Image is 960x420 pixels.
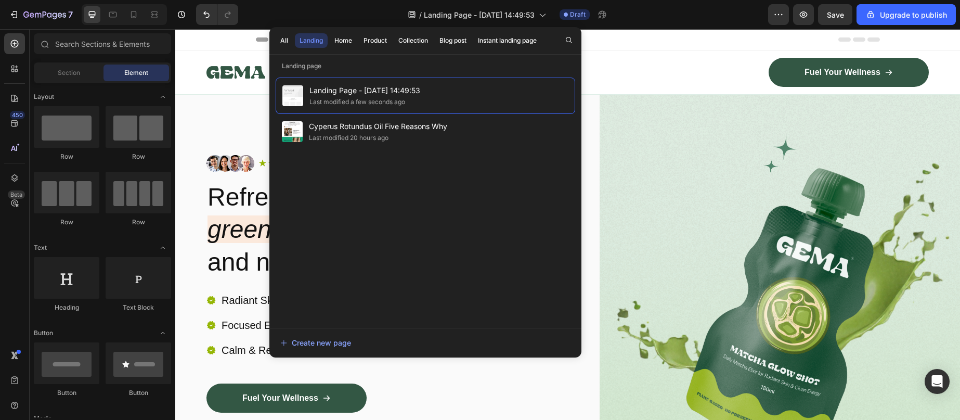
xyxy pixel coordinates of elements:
p: Focused Energy: Smooth focus from matcha & [PERSON_NAME] [46,289,351,303]
button: Upgrade to publish [857,4,956,25]
span: Cyperus Rotundus Oil Five Reasons Why [309,120,447,133]
input: Search Sections & Elements [34,33,171,54]
button: Product [359,33,392,48]
div: Row [106,152,171,161]
div: Open Intercom Messenger [925,369,950,394]
div: Product [364,36,387,45]
button: Instant landing page [473,33,541,48]
div: Instant landing page [478,36,537,45]
p: 7 [68,8,73,21]
span: Section [58,68,80,78]
i: green matcha goodness [32,186,300,214]
p: Calm & Revive: Cucumber & aloe to refresh skin [46,314,351,328]
span: Button [34,328,53,338]
a: Fuel Your Wellness [31,354,191,384]
span: Layout [34,92,54,101]
div: 450 [10,111,25,119]
div: Beta [8,190,25,199]
div: Collection [398,36,428,45]
div: Button [106,388,171,398]
button: Blog post [435,33,471,48]
iframe: Design area [175,29,960,420]
div: Upgrade to publish [865,9,947,20]
div: Heading [34,303,99,312]
span: Draft [570,10,586,19]
div: Text Block [106,303,171,312]
span: / [419,9,422,20]
button: All [276,33,293,48]
button: Home [330,33,357,48]
span: Save [827,10,844,19]
span: Toggle open [154,239,171,256]
p: Fuel Your Wellness [629,38,705,49]
p: Landing page [269,61,581,71]
button: Landing [295,33,328,48]
div: Blog post [439,36,466,45]
div: Landing [300,36,323,45]
span: Text [34,243,47,252]
div: Undo/Redo [196,4,238,25]
div: Row [34,218,99,227]
button: 7 [4,4,77,25]
div: Create new page [280,337,351,348]
span: Landing Page - [DATE] 14:49:53 [424,9,535,20]
div: Last modified 20 hours ago [309,133,388,143]
div: Last modified a few seconds ago [309,97,405,107]
span: Element [124,68,148,78]
div: All [280,36,288,45]
span: Toggle open [154,88,171,105]
img: gempages_432750572815254551-354b0b53-b64f-4e13-8666-ba9611805631.png [31,126,79,143]
p: 1500+ Happy Customers [132,129,224,139]
div: Button [34,388,99,398]
div: Row [34,152,99,161]
div: Home [334,36,352,45]
span: Landing Page - [DATE] 14:49:53 [309,84,420,97]
h2: Refresh your day with and natural vitality [31,151,392,250]
button: Create new page [280,333,571,353]
p: Radiant Skin: Hydrating jasmine & aloe for glow [46,264,351,278]
button: Collection [394,33,433,48]
button: Save [818,4,852,25]
p: Fuel Your Wellness [67,364,143,375]
span: Toggle open [154,325,171,341]
div: Row [106,218,171,227]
